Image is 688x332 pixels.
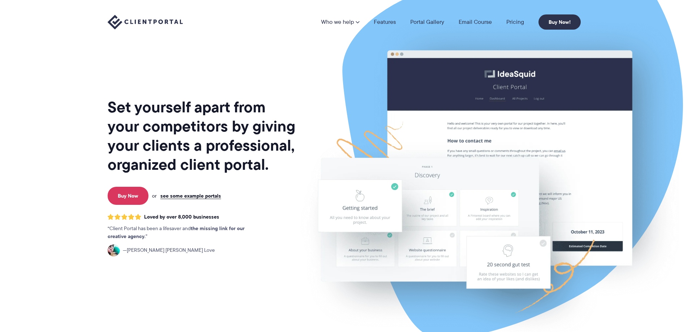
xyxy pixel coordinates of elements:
span: or [152,193,157,199]
a: Who we help [321,19,359,25]
span: [PERSON_NAME] [PERSON_NAME] Love [123,246,215,254]
a: Buy Now! [538,14,581,30]
a: Portal Gallery [410,19,444,25]
a: see some example portals [160,193,221,199]
p: Client Portal has been a lifesaver and . [108,225,259,241]
span: Loved by over 8,000 businesses [144,214,219,220]
h1: Set yourself apart from your competitors by giving your clients a professional, organized client ... [108,98,297,174]
a: Features [374,19,396,25]
a: Email Course [459,19,492,25]
a: Buy Now [108,187,148,205]
strong: the missing link for our creative agency [108,224,245,240]
a: Pricing [506,19,524,25]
